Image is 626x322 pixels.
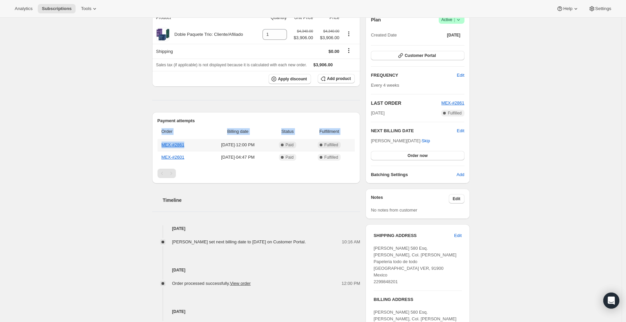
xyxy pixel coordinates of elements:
[371,100,441,106] h2: LAST ORDER
[308,128,351,135] span: Fulfillment
[208,142,268,148] span: [DATE] · 12:00 PM
[453,70,468,81] button: Edit
[371,138,430,143] span: [PERSON_NAME][DATE] ·
[595,6,611,11] span: Settings
[457,128,464,134] button: Edit
[371,110,385,116] span: [DATE]
[328,49,339,54] span: $0.00
[371,16,381,23] h2: Plan
[371,51,464,60] button: Customer Portal
[158,124,206,139] th: Order
[289,10,315,25] th: Unit Price
[450,230,465,241] button: Edit
[163,197,360,204] h2: Timeline
[172,281,251,286] span: Order processed successfully.
[603,293,619,309] div: Open Intercom Messenger
[343,47,354,54] button: Shipping actions
[38,4,76,13] button: Subscriptions
[257,10,289,25] th: Quantity
[408,153,428,158] span: Order now
[441,100,464,105] a: MEX-#2861
[315,10,341,25] th: Price
[374,296,461,303] h3: BILLING ADDRESS
[156,28,170,41] img: product img
[563,6,572,11] span: Help
[286,142,294,148] span: Paid
[552,4,583,13] button: Help
[11,4,36,13] button: Analytics
[313,62,333,67] span: $3,906.00
[323,29,339,33] small: $4,340.00
[447,32,460,38] span: [DATE]
[454,17,455,22] span: |
[156,63,307,67] span: Sales tax (if applicable) is not displayed because it is calculated with each new order.
[371,32,397,38] span: Created Date
[294,34,313,41] span: $3,906.00
[441,100,464,106] button: MEX-#2861
[170,31,243,38] div: Doble Paquete Trio: Cliente/Afiliado
[454,232,461,239] span: Edit
[443,30,464,40] button: [DATE]
[371,194,449,204] h3: Notes
[152,225,360,232] h4: [DATE]
[152,10,257,25] th: Product
[371,171,456,178] h6: Batching Settings
[324,142,338,148] span: Fulfilled
[152,44,257,59] th: Shipping
[342,280,360,287] span: 12:00 PM
[15,6,32,11] span: Analytics
[208,128,268,135] span: Billing date
[172,239,306,244] span: [PERSON_NAME] set next billing date to [DATE] on Customer Portal.
[162,142,185,147] a: MEX-#2861
[585,4,615,13] button: Settings
[422,138,430,144] span: Skip
[278,76,307,82] span: Apply discount
[272,128,304,135] span: Status
[449,194,464,204] button: Edit
[42,6,72,11] span: Subscriptions
[418,136,434,146] button: Skip
[162,155,185,160] a: MEX-#2601
[81,6,91,11] span: Tools
[371,72,457,79] h2: FREQUENCY
[448,110,461,116] span: Fulfilled
[286,155,294,160] span: Paid
[269,74,311,84] button: Apply discount
[230,281,251,286] a: View order
[324,155,338,160] span: Fulfilled
[158,169,355,178] nav: Pagination
[452,169,468,180] button: Add
[343,30,354,37] button: Product actions
[77,4,102,13] button: Tools
[374,232,454,239] h3: SHIPPING ADDRESS
[405,53,436,58] span: Customer Portal
[441,16,462,23] span: Active
[152,308,360,315] h4: [DATE]
[456,171,464,178] span: Add
[342,239,360,245] span: 10:16 AM
[208,154,268,161] span: [DATE] · 04:47 PM
[317,34,339,41] span: $3,906.00
[457,72,464,79] span: Edit
[327,76,351,81] span: Add product
[152,267,360,273] h4: [DATE]
[371,151,464,160] button: Order now
[371,128,457,134] h2: NEXT BILLING DATE
[374,246,456,284] span: [PERSON_NAME] 580 Esq. [PERSON_NAME], Col. [PERSON_NAME] Papeleria todo de todo [GEOGRAPHIC_DATA]...
[158,117,355,124] h2: Payment attempts
[453,196,460,202] span: Edit
[371,208,417,213] span: No notes from customer
[318,74,355,83] button: Add product
[371,83,399,88] span: Every 4 weeks
[297,29,313,33] small: $4,340.00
